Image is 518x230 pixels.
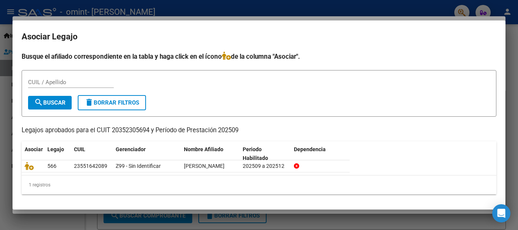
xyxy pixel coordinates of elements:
[243,162,288,171] div: 202509 a 202512
[184,146,223,152] span: Nombre Afiliado
[47,163,57,169] span: 566
[22,126,496,135] p: Legajos aprobados para el CUIT 20352305694 y Período de Prestación 202509
[47,146,64,152] span: Legajo
[243,146,268,161] span: Periodo Habilitado
[181,141,240,166] datatable-header-cell: Nombre Afiliado
[71,141,113,166] datatable-header-cell: CUIL
[22,175,496,194] div: 1 registros
[492,204,510,222] div: Open Intercom Messenger
[85,99,139,106] span: Borrar Filtros
[25,146,43,152] span: Asociar
[22,52,496,61] h4: Busque el afiliado correspondiente en la tabla y haga click en el ícono de la columna "Asociar".
[85,98,94,107] mat-icon: delete
[22,30,496,44] h2: Asociar Legajo
[294,146,326,152] span: Dependencia
[116,146,146,152] span: Gerenciador
[78,95,146,110] button: Borrar Filtros
[44,141,71,166] datatable-header-cell: Legajo
[22,141,44,166] datatable-header-cell: Asociar
[74,146,85,152] span: CUIL
[240,141,291,166] datatable-header-cell: Periodo Habilitado
[74,162,107,171] div: 23551642089
[116,163,161,169] span: Z99 - Sin Identificar
[113,141,181,166] datatable-header-cell: Gerenciador
[34,99,66,106] span: Buscar
[184,163,224,169] span: MONGIOI ALONSO SANTIAGO
[291,141,350,166] datatable-header-cell: Dependencia
[28,96,72,110] button: Buscar
[34,98,43,107] mat-icon: search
